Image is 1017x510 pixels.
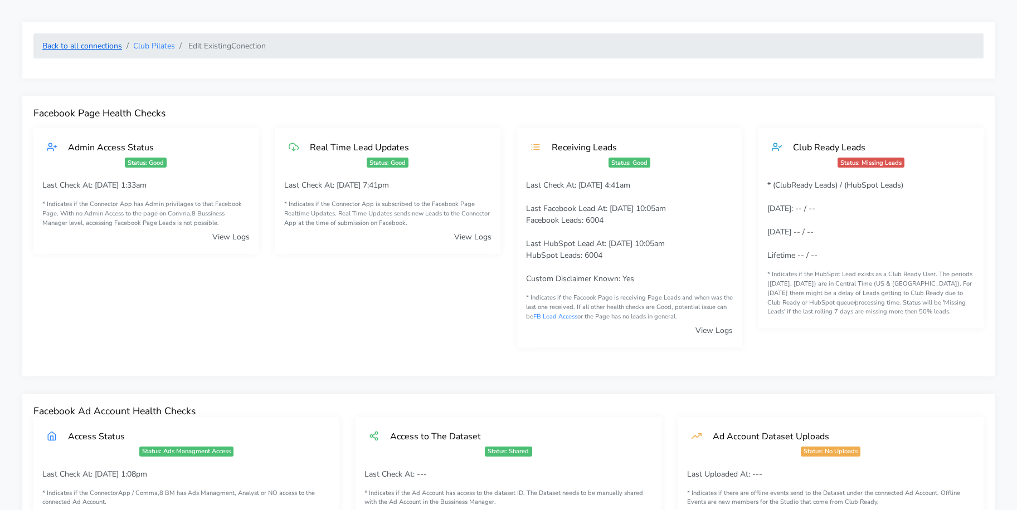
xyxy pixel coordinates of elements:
div: Access Status [57,430,325,442]
small: * Indicates if the Ad Account has access to the dataset ID. The Dataset needs to be manually shar... [364,489,652,508]
span: Last Facebook Lead At: [DATE] 10:05am [526,203,666,214]
a: FB Lead Access [533,312,577,321]
span: [DATE]: -- / -- [767,203,815,214]
span: Facebook Leads: 6004 [526,215,604,225]
span: HubSpot Leads: 6004 [526,250,602,261]
p: Last Check At: [DATE] 1:33am [42,179,250,191]
span: Lifetime -- / -- [767,250,818,261]
nav: breadcrumb [33,33,984,58]
a: View Logs [695,325,733,336]
a: View Logs [212,232,250,242]
span: Status: No Uploads [801,447,860,457]
span: Last Check At: [DATE] 4:41am [526,180,630,190]
div: Access to The Dataset [379,430,648,442]
span: Status: Good [367,158,408,168]
span: Status: Good [609,158,650,168]
span: * Indicates if the Faceook Page is receiving Page Leads and when was the last one received. If al... [526,293,733,321]
small: * Indicates if the Connector App has Admin privilages to that Facebook Page. With no Admin Access... [42,200,250,228]
p: Last Check At: [DATE] 7:41pm [284,179,492,191]
h4: Facebook Ad Account Health Checks [33,405,984,417]
span: Status: Missing Leads [838,158,904,168]
li: Edit Existing Conection [175,40,266,52]
p: Last Uploaded At: --- [687,468,975,480]
small: * Indicates if the ConnectorApp / Comma,8 BM has Ads Managment, Analyst or NO access to the conne... [42,489,330,508]
span: Status: Good [125,158,167,168]
div: Receiving Leads [541,141,729,153]
span: Custom Disclaimer Known: Yes [526,273,634,284]
span: * (ClubReady Leads) / (HubSpot Leads) [767,180,903,190]
span: Status: Shared [485,447,532,457]
p: Last Check At: [DATE] 1:08pm [42,468,330,480]
div: Admin Access Status [57,141,245,153]
small: * Indicates if there are offline events send to the Dataset under the connected Ad Account. Offli... [687,489,975,508]
small: * Indicates if the Connector App is subscribed to the Facebook Page Realtime Updates. Real Time U... [284,200,492,228]
span: * Indicates if the HubSpot Lead exists as a Club Ready User. The periods ([DATE], [DATE]) are in ... [767,270,972,316]
a: Club Pilates [133,41,175,51]
div: Club Ready Leads [782,141,970,153]
span: [DATE] -- / -- [767,227,814,237]
p: Last Check At: --- [364,468,652,480]
span: Status: Ads Managment Access [139,447,233,457]
h4: Facebook Page Health Checks [33,107,984,119]
a: View Logs [454,232,492,242]
div: Real Time Lead Updates [299,141,487,153]
a: Back to all connections [42,41,122,51]
span: Last HubSpot Lead At: [DATE] 10:05am [526,238,665,249]
div: Ad Account Dataset Uploads [702,430,970,442]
